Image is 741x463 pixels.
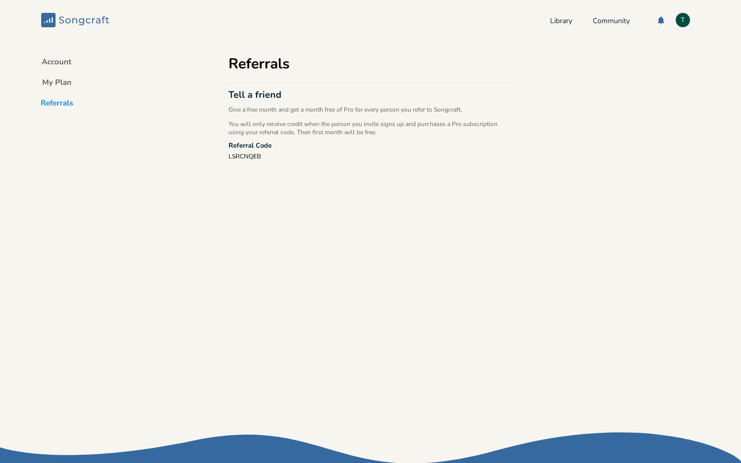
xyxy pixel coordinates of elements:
p: Give a free month and get a month free of Pro for every person you refer to Songcraft. [228,105,513,114]
button: T [675,12,700,28]
div: The Crooner's notebook [675,12,691,28]
a: Library [550,17,572,26]
a: Community [593,17,630,26]
button: Referrals [32,98,81,112]
div: Referral Code [228,143,513,149]
p: You will only receive credit when the person you invite signs up and purchases a Pro subscription... [228,120,513,136]
button: Account [33,57,80,71]
button: My Plan [34,77,80,92]
div: Tell a friend [228,90,513,99]
h1: Referrals [228,57,290,71]
div: LSRCNQEB [228,153,513,159]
